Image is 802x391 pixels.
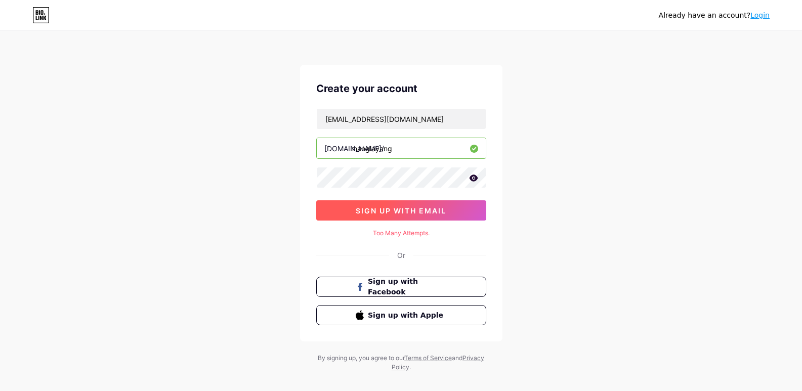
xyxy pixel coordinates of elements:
div: By signing up, you agree to our and . [315,354,487,372]
button: Sign up with Facebook [316,277,486,297]
div: Or [397,250,405,260]
div: Already have an account? [659,10,770,21]
input: username [317,138,486,158]
a: Terms of Service [404,354,452,362]
span: sign up with email [356,206,446,215]
span: Sign up with Facebook [368,276,446,297]
div: Create your account [316,81,486,96]
a: Login [750,11,770,19]
div: [DOMAIN_NAME]/ [324,143,384,154]
input: Email [317,109,486,129]
button: Sign up with Apple [316,305,486,325]
span: Sign up with Apple [368,310,446,321]
div: Too Many Attempts. [316,229,486,238]
button: sign up with email [316,200,486,221]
